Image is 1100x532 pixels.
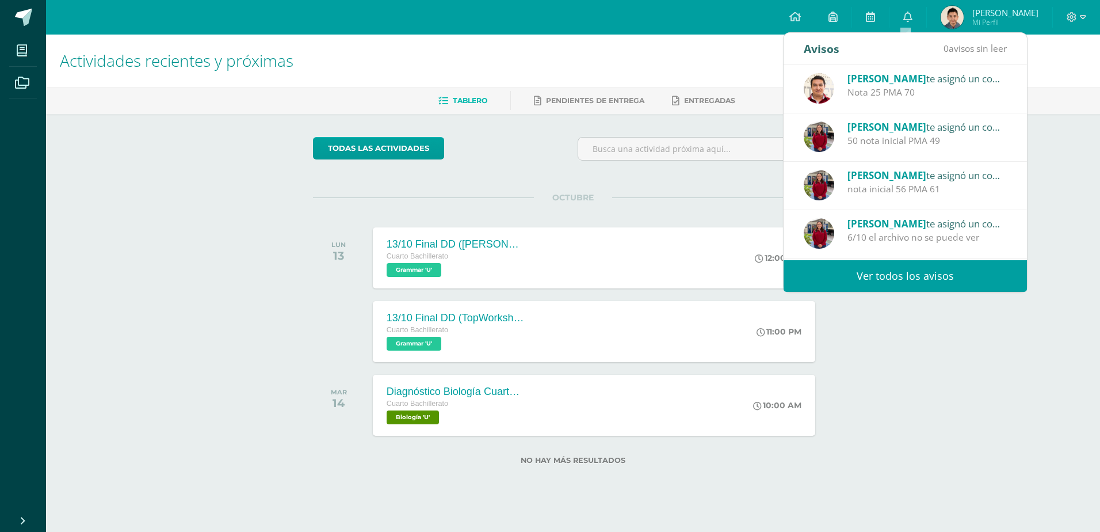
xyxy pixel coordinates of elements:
input: Busca una actividad próxima aquí... [578,138,833,160]
span: Mi Perfil [972,17,1038,27]
img: 76b79572e868f347d82537b4f7bc2cf5.png [804,73,834,104]
a: Ver todos los avisos [784,260,1027,292]
div: te asignó un comentario en '17/09 Corto 2 Física' para 'Física fundamental' [847,71,1007,86]
img: e1f0730b59be0d440f55fb027c9eff26.png [804,170,834,200]
span: Grammar 'U' [387,337,441,351]
span: avisos sin leer [944,42,1007,55]
div: 13 [331,249,346,263]
div: 10:00 AM [753,400,801,411]
span: [PERSON_NAME] [972,7,1038,18]
span: [PERSON_NAME] [847,217,926,230]
span: [PERSON_NAME] [847,72,926,85]
span: Cuarto Bachillerato [387,326,448,334]
span: Grammar 'U' [387,263,441,277]
div: te asignó un comentario en '29/9 Corto 3' para 'Ciencias Sociales' [847,168,1007,183]
a: Pendientes de entrega [534,92,644,110]
span: Pendientes de entrega [546,96,644,105]
div: 12:00 PM [755,253,801,263]
div: LUN [331,241,346,249]
img: 572862d19bee68d10ba56680a31d7164.png [941,6,964,29]
span: [PERSON_NAME] [847,120,926,134]
div: 11:00 PM [757,326,801,337]
label: No hay más resultados [313,456,834,465]
span: OCTUBRE [534,192,612,203]
img: e1f0730b59be0d440f55fb027c9eff26.png [804,218,834,249]
span: 0 [944,42,949,55]
div: Avisos [804,33,839,64]
img: e1f0730b59be0d440f55fb027c9eff26.png [804,121,834,152]
span: Biología 'U' [387,411,439,424]
a: Entregadas [672,92,735,110]
span: [PERSON_NAME] [847,169,926,182]
div: 13/10 Final DD (TopWorksheets) [387,312,525,324]
a: todas las Actividades [313,137,444,159]
div: te asignó un comentario en '29/9 Corto 3' para 'Psicología' [847,119,1007,134]
div: 14 [331,396,347,410]
span: Cuarto Bachillerato [387,400,448,408]
span: Tablero [453,96,487,105]
a: Tablero [438,92,487,110]
span: Cuarto Bachillerato [387,252,448,260]
div: Diagnóstico Biología Cuarta unidad [387,386,525,398]
span: Actividades recientes y próximas [60,50,293,71]
div: nota inicial 56 PMA 61 [847,183,1007,196]
div: MAR [331,388,347,396]
div: 6/10 el archivo no se puede ver [847,231,1007,244]
span: Entregadas [684,96,735,105]
div: 50 nota inicial PMA 49 [847,134,1007,147]
div: Nota 25 PMA 70 [847,86,1007,99]
div: 13/10 Final DD ([PERSON_NAME]) [387,238,525,250]
div: te asignó un comentario en '2 y 3 /10 Investigación' para 'Comunicación y Lenguaje' [847,216,1007,231]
